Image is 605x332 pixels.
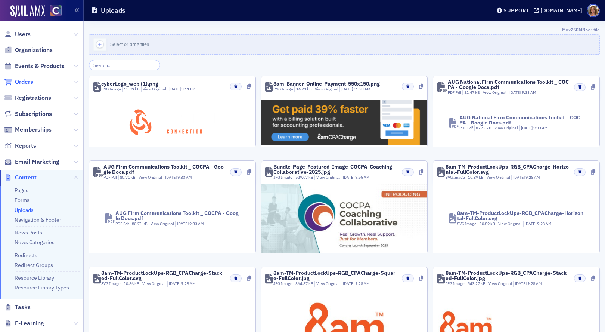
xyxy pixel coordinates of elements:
[587,4,600,17] span: Profile
[522,90,536,95] span: 9:33 AM
[354,86,370,92] span: 11:33 AM
[189,221,204,226] span: 9:33 AM
[527,281,542,286] span: 9:28 AM
[15,158,59,166] span: Email Marketing
[446,164,569,175] div: 8am-TM-ProductLockUps-RGB_CPACharge-Horizontal-FullColor.svg
[534,8,585,13] button: [DOMAIN_NAME]
[4,319,44,328] a: E-Learning
[15,173,37,182] span: Content
[118,175,136,181] div: 80.71 kB
[101,281,121,287] div: SVG Image
[15,319,44,328] span: E-Learning
[483,90,506,95] a: View Original
[15,30,31,39] span: Users
[488,281,512,286] a: View Original
[487,175,510,180] a: View Original
[45,5,62,18] a: View Homepage
[101,86,121,92] div: PNG Image
[4,142,36,150] a: Reports
[494,125,518,130] a: View Original
[139,175,162,180] a: View Original
[273,81,380,86] div: 8am-Banner-Online-Payment-550x150.png
[143,86,166,92] a: View Original
[273,270,397,281] div: 8am-TM-ProductLockUps-RGB_CPACharge-Square-FullColor.jpg
[294,281,313,287] div: 364.87 kB
[4,46,53,54] a: Organizations
[103,175,117,181] div: PDF Pdf
[4,30,31,39] a: Users
[4,94,51,102] a: Registrations
[525,221,537,226] span: [DATE]
[10,5,45,17] img: SailAMX
[103,164,224,175] div: AUG Firm Communications Toolkit _ COCPA - Google Docs.pdf
[15,197,30,203] a: Forms
[101,270,224,281] div: 8am-TM-ProductLockUps-RGB_CPACharge-Stacked-FullColor.svg
[15,187,28,194] a: Pages
[515,281,527,286] span: [DATE]
[4,303,31,311] a: Tasks
[15,262,53,268] a: Redirect Groups
[151,221,174,226] a: View Original
[50,5,62,16] img: SailAMX
[315,86,338,92] a: View Original
[466,281,485,287] div: 543.27 kB
[343,281,355,286] span: [DATE]
[89,60,160,70] input: Search…
[457,221,477,227] div: SVG Image
[509,90,522,95] span: [DATE]
[177,221,189,226] span: [DATE]
[89,34,600,55] button: Select or drag files
[294,175,313,181] div: 529.07 kB
[122,281,140,287] div: 10.86 kB
[459,125,473,131] div: PDF Pdf
[165,175,177,180] span: [DATE]
[273,175,292,181] div: JPG Image
[122,86,140,92] div: 19.99 kB
[115,221,129,227] div: PDF Pdf
[4,158,59,166] a: Email Marketing
[459,115,584,125] div: AUG National Firm Communications Toolkit _ COCPA - Google Docs.pdf
[89,26,600,34] div: Max per file
[316,281,340,286] a: View Original
[115,210,240,221] div: AUG Firm Communications Toolkit _ COCPA - Google Docs.pdf
[341,86,354,92] span: [DATE]
[15,94,51,102] span: Registrations
[15,142,36,150] span: Reports
[503,7,529,14] div: Support
[4,78,33,86] a: Orders
[101,6,125,15] h1: Uploads
[15,252,37,259] a: Redirects
[355,175,370,180] span: 9:55 AM
[537,221,552,226] span: 9:28 AM
[181,86,196,92] span: 3:11 PM
[15,78,33,86] span: Orders
[15,229,42,236] a: News Posts
[15,126,52,134] span: Memberships
[130,221,148,227] div: 80.71 kB
[525,175,540,180] span: 9:28 AM
[498,221,522,226] a: View Original
[181,281,196,286] span: 9:28 AM
[521,125,533,130] span: [DATE]
[15,62,65,70] span: Events & Products
[15,207,34,213] a: Uploads
[316,175,340,180] a: View Original
[15,303,31,311] span: Tasks
[446,281,465,287] div: JPG Image
[446,175,465,181] div: SVG Image
[4,173,37,182] a: Content
[110,41,149,47] span: Select or drag files
[169,281,181,286] span: [DATE]
[273,86,293,92] div: PNG Image
[177,175,192,180] span: 9:33 AM
[169,86,181,92] span: [DATE]
[513,175,525,180] span: [DATE]
[273,164,397,175] div: Bundle-Page-Featured-Image-COCPA-Coaching-Collaborative-2025.jpg
[478,221,496,227] div: 10.89 kB
[273,281,292,287] div: JPG Image
[15,110,52,118] span: Subscriptions
[474,125,492,131] div: 82.47 kB
[343,175,355,180] span: [DATE]
[571,27,585,33] span: 250MB
[533,125,548,130] span: 9:33 AM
